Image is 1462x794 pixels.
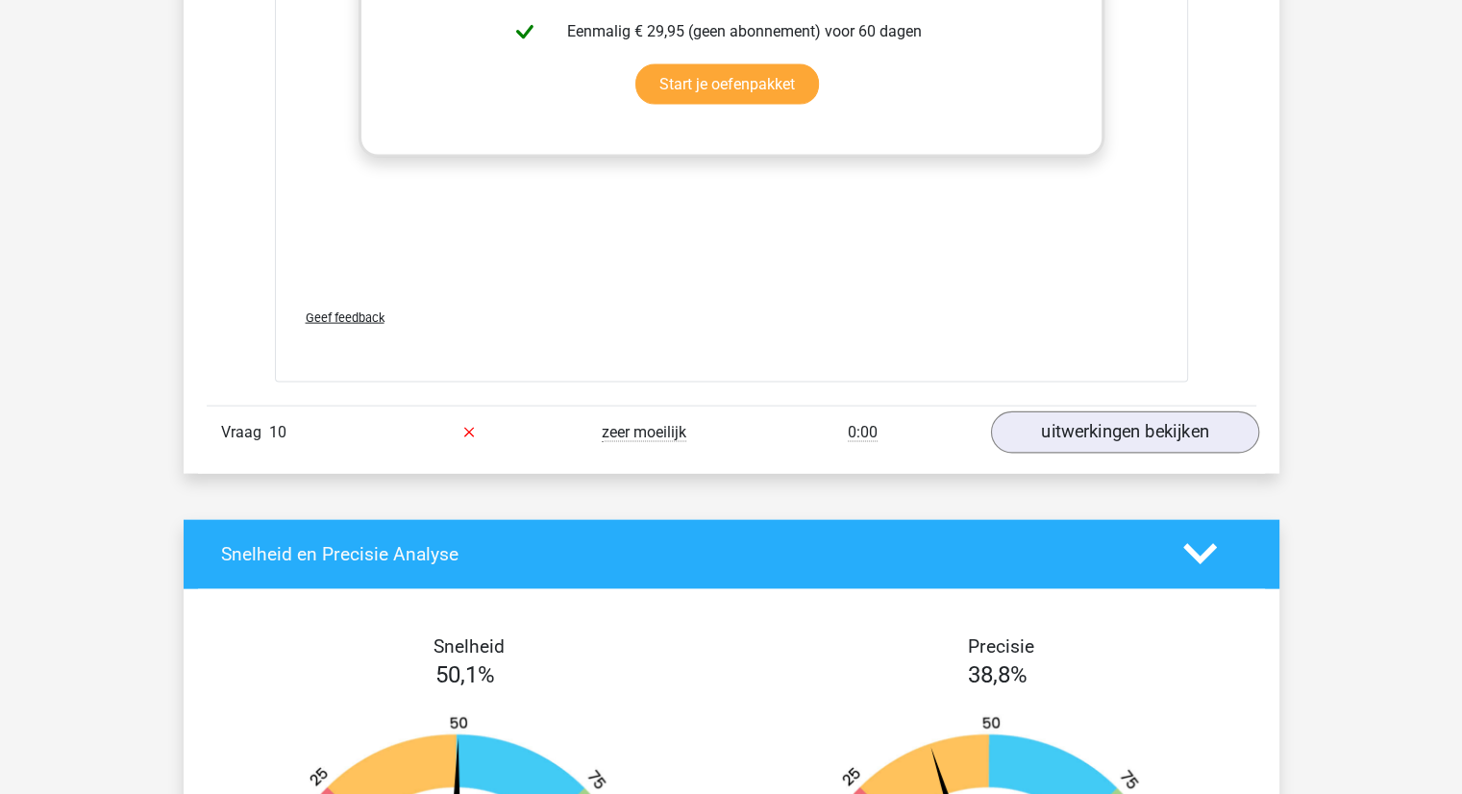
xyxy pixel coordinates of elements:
[968,661,1028,688] span: 38,8%
[221,421,269,444] span: Vraag
[221,543,1154,565] h4: Snelheid en Precisie Analyse
[221,635,717,658] h4: Snelheid
[848,423,878,442] span: 0:00
[754,635,1250,658] h4: Precisie
[435,661,495,688] span: 50,1%
[990,411,1258,454] a: uitwerkingen bekijken
[269,423,286,441] span: 10
[602,423,686,442] span: zeer moeilijk
[635,64,819,105] a: Start je oefenpakket
[306,310,384,325] span: Geef feedback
